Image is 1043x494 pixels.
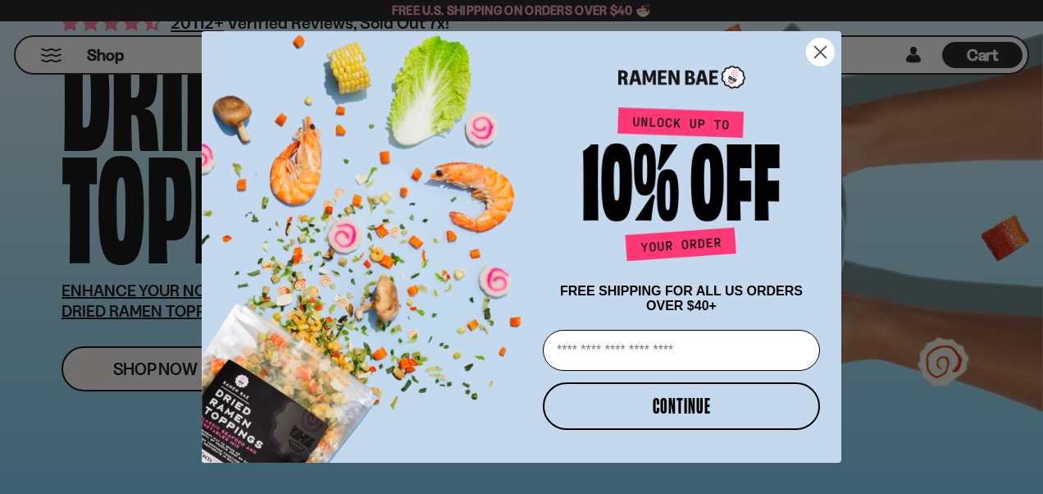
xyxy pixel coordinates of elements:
img: Ramen Bae Logo [618,64,745,91]
button: Close dialog [806,38,835,66]
img: Unlock up to 10% off [579,107,784,268]
button: CONTINUE [543,382,820,430]
img: ce7035ce-2e49-461c-ae4b-8ade7372f32c.png [202,16,536,463]
span: FREE SHIPPING FOR ALL US ORDERS OVER $40+ [560,284,803,313]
